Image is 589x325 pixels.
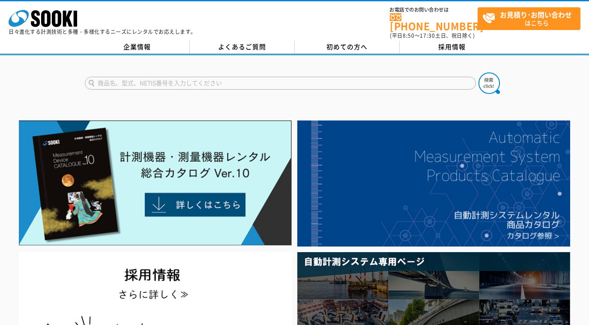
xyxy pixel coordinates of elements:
[400,41,505,54] a: 採用情報
[297,120,570,247] img: 自動計測システムカタログ
[390,13,478,31] a: [PHONE_NUMBER]
[420,32,435,39] span: 17:30
[482,8,580,29] span: はこちら
[390,7,478,12] span: お電話でのお問い合わせは
[478,7,580,30] a: お見積り･お問い合わせはこちら
[478,72,500,94] img: btn_search.png
[390,32,475,39] span: (平日 ～ 土日、祝日除く)
[326,42,368,51] span: 初めての方へ
[85,77,476,90] input: 商品名、型式、NETIS番号を入力してください
[403,32,415,39] span: 8:50
[19,120,292,246] img: Catalog Ver10
[190,41,295,54] a: よくあるご質問
[295,41,400,54] a: 初めての方へ
[500,9,572,20] strong: お見積り･お問い合わせ
[9,29,196,34] p: 日々進化する計測技術と多種・多様化するニーズにレンタルでお応えします。
[85,41,190,54] a: 企業情報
